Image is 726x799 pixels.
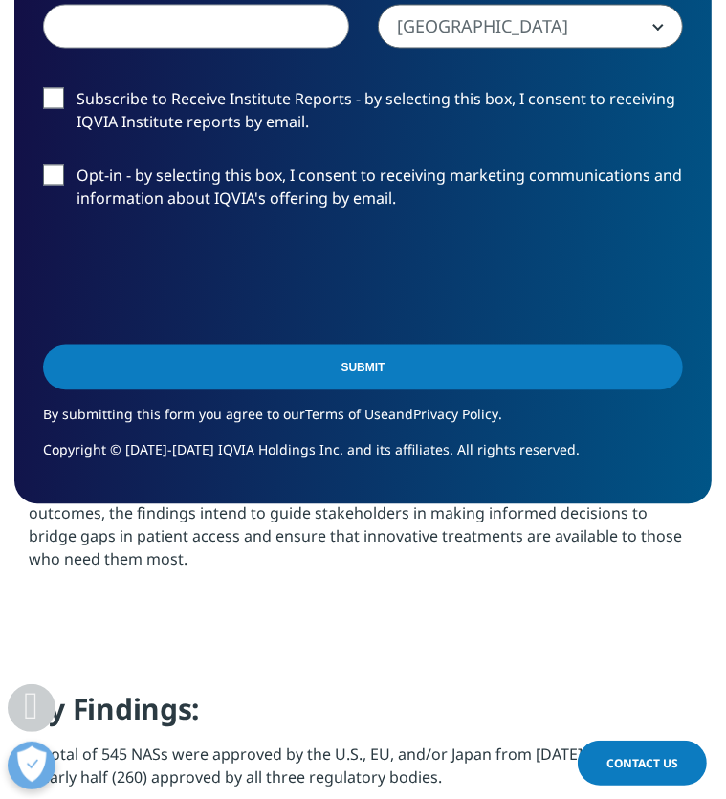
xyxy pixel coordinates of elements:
[43,344,683,389] input: Submit
[43,240,334,315] iframe: reCAPTCHA
[14,690,712,743] h4: Key Findings:
[379,5,683,49] span: Sweden
[578,741,707,786] a: Contact Us
[43,164,683,220] label: Opt-in - by selecting this box, I consent to receiving marketing communications and information a...
[8,742,55,789] button: Öppna preferenser
[43,87,683,144] label: Subscribe to Receive Institute Reports - by selecting this box, I consent to receiving IQVIA Inst...
[305,405,388,423] a: Terms of Use
[413,405,498,423] a: Privacy Policy
[43,404,683,439] p: By submitting this form you agree to our and .
[378,4,684,48] span: Sweden
[606,755,678,771] span: Contact Us
[43,439,683,475] p: Copyright © [DATE]-[DATE] IQVIA Holdings Inc. and its affiliates. All rights reserved.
